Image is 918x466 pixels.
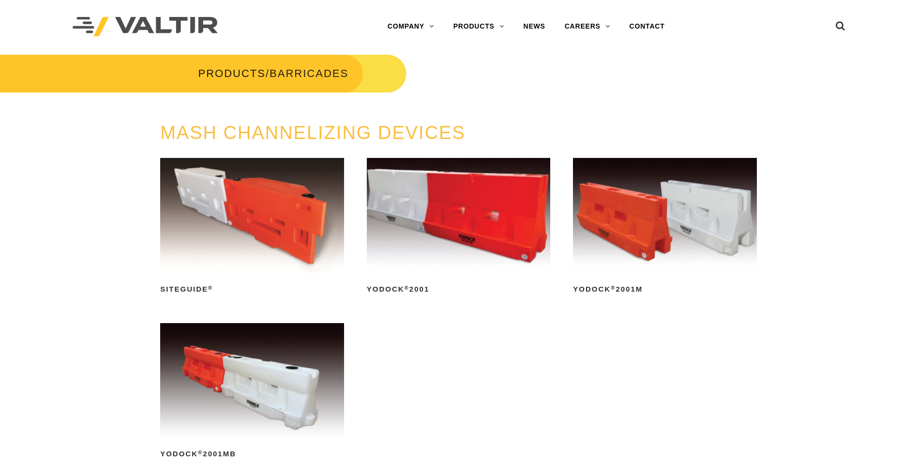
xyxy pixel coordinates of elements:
a: CONTACT [620,17,675,36]
a: PRODUCTS [444,17,514,36]
a: CAREERS [555,17,620,36]
h2: Yodock 2001M [573,281,757,297]
a: MASH CHANNELIZING DEVICES [160,123,466,143]
sup: ® [611,285,616,291]
a: COMPANY [378,17,444,36]
h2: Yodock 2001 [367,281,551,297]
sup: ® [198,450,203,455]
a: Yodock®2001MB [160,323,344,462]
sup: ® [208,285,213,291]
a: SiteGuide® [160,158,344,297]
a: NEWS [514,17,555,36]
sup: ® [405,285,409,291]
img: Yodock 2001 Water Filled Barrier and Barricade [367,158,551,273]
img: Valtir [73,17,218,37]
a: PRODUCTS [198,67,266,79]
a: Yodock®2001 [367,158,551,297]
h2: Yodock 2001MB [160,447,344,462]
a: Yodock®2001M [573,158,757,297]
h2: SiteGuide [160,281,344,297]
span: BARRICADES [270,67,348,79]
